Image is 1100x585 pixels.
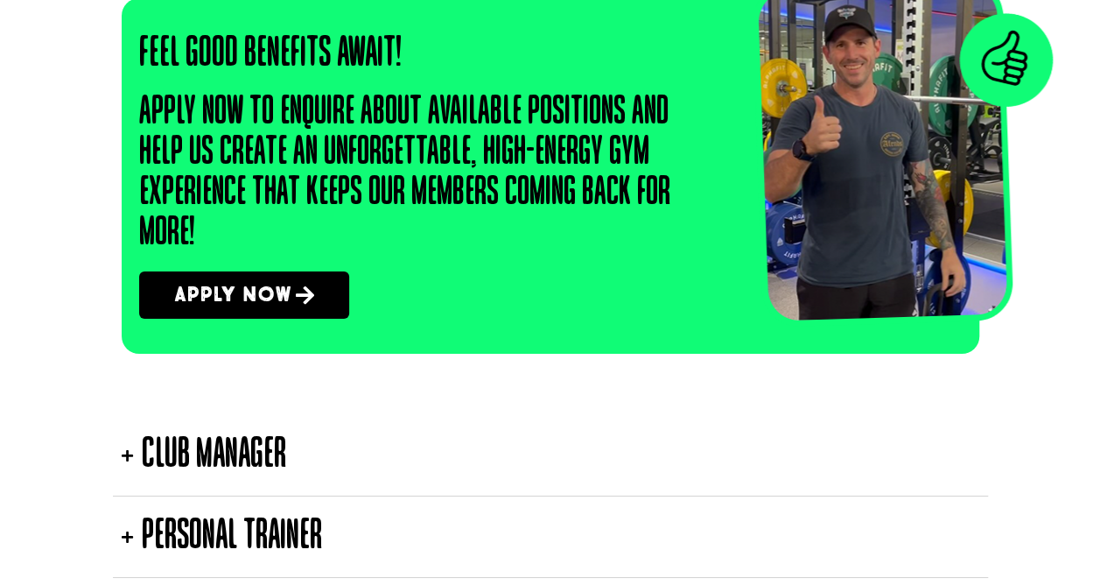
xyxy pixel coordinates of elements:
div: Accordion. Open links with Enter or Space, close with Escape, and navigate with Arrow Keys [113,415,988,578]
span: Apply Now [174,285,291,306]
h4: Apply now to enquire about available positions and help us create an unforgettable, high-energy g... [139,93,715,254]
a: Apply Now [139,271,349,319]
summary: Personal Trainer [113,497,988,578]
h3: Feel good benefits await! [139,33,962,75]
summary: Club Manager [113,415,988,497]
div: Personal Trainer [142,505,322,568]
div: Club Manager [142,424,286,487]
